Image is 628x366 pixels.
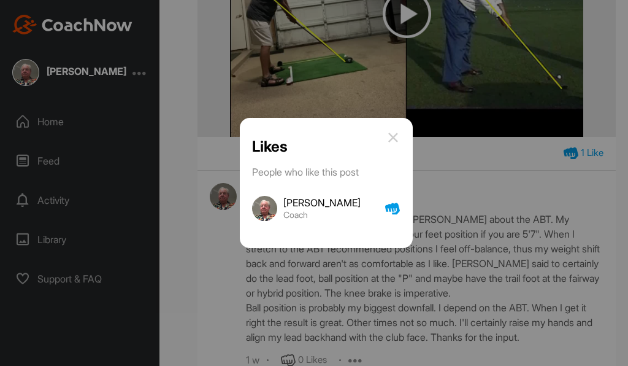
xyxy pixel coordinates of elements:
h1: Likes [252,138,288,155]
img: liked [385,196,400,221]
h3: [PERSON_NAME] [283,198,361,208]
img: avatar [252,196,277,221]
p: Coach [283,210,361,220]
img: close [386,130,400,145]
div: People who like this post [252,165,400,179]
